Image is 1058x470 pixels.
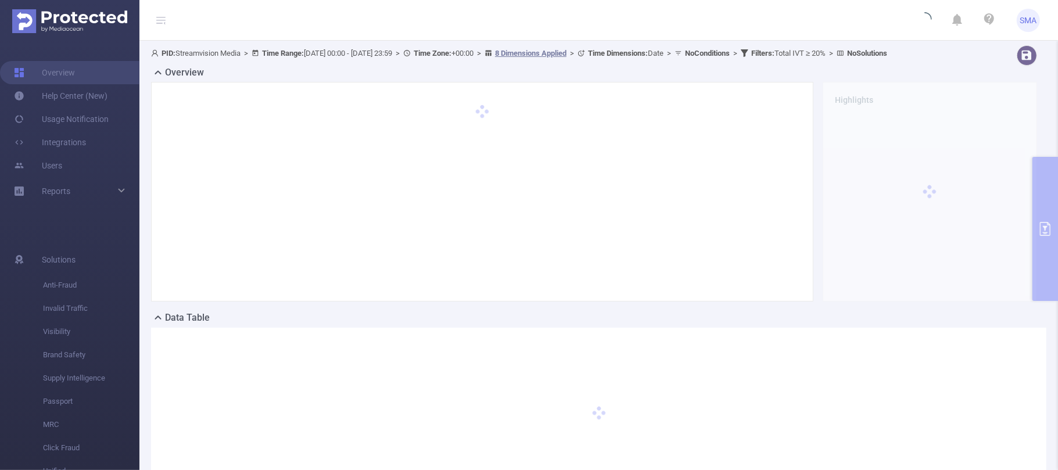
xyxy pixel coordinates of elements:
a: Reports [42,180,70,203]
span: > [730,49,741,58]
span: Total IVT ≥ 20% [751,49,826,58]
span: Passport [43,390,139,413]
span: Solutions [42,248,76,271]
a: Help Center (New) [14,84,107,107]
span: Click Fraud [43,436,139,460]
b: Time Range: [262,49,304,58]
span: Anti-Fraud [43,274,139,297]
span: Date [588,49,664,58]
span: Invalid Traffic [43,297,139,320]
a: Integrations [14,131,86,154]
u: 8 Dimensions Applied [495,49,566,58]
b: Time Zone: [414,49,451,58]
b: No Conditions [685,49,730,58]
b: Filters : [751,49,774,58]
i: icon: user [151,49,162,57]
span: Supply Intelligence [43,367,139,390]
span: MRC [43,413,139,436]
span: > [664,49,675,58]
span: SMA [1020,9,1037,32]
span: > [241,49,252,58]
b: Time Dimensions : [588,49,648,58]
a: Users [14,154,62,177]
b: No Solutions [847,49,887,58]
span: Visibility [43,320,139,343]
a: Overview [14,61,75,84]
h2: Data Table [165,311,210,325]
b: PID: [162,49,175,58]
span: Streamvision Media [DATE] 00:00 - [DATE] 23:59 +00:00 [151,49,887,58]
span: > [566,49,578,58]
img: Protected Media [12,9,127,33]
span: Brand Safety [43,343,139,367]
span: > [826,49,837,58]
span: > [392,49,403,58]
h2: Overview [165,66,204,80]
span: Reports [42,186,70,196]
a: Usage Notification [14,107,109,131]
span: > [474,49,485,58]
i: icon: loading [918,12,932,28]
